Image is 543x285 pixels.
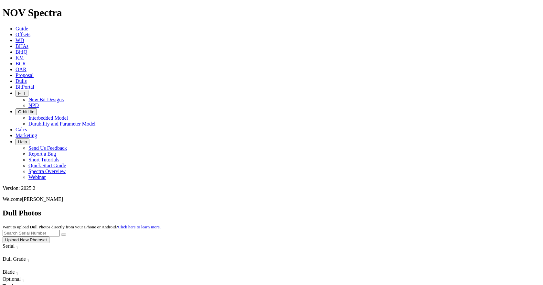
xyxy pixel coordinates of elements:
[22,278,24,283] sub: 1
[16,243,18,249] span: Sort None
[28,115,68,121] a: Interbedded Model
[28,103,39,108] a: NPD
[3,230,60,236] input: Search Serial Number
[3,250,30,256] div: Column Menu
[28,163,66,168] a: Quick Start Guide
[16,84,34,90] a: BitPortal
[3,209,540,217] h2: Dull Photos
[3,196,540,202] p: Welcome
[16,133,37,138] a: Marketing
[16,78,27,84] a: Dulls
[16,138,29,145] button: Help
[16,108,37,115] button: OrbitLite
[28,157,59,162] a: Short Tutorials
[16,26,28,31] a: Guide
[3,256,26,262] span: Dull Grade
[22,276,24,282] span: Sort None
[3,243,30,256] div: Sort None
[16,127,27,132] a: Calcs
[3,243,15,249] span: Serial
[28,121,96,126] a: Durability and Parameter Model
[28,145,67,151] a: Send Us Feedback
[28,174,46,180] a: Webinar
[3,185,540,191] div: Version: 2025.2
[3,256,48,269] div: Sort None
[16,55,24,60] a: KM
[18,109,34,114] span: OrbitLite
[28,97,64,102] a: New Bit Designs
[28,151,56,157] a: Report a Bug
[16,90,28,97] button: FTT
[27,256,29,262] span: Sort None
[3,236,49,243] button: Upload New Photoset
[3,269,15,275] span: Blade
[16,271,18,276] sub: 1
[3,269,25,276] div: Blade Sort None
[3,225,161,229] small: Want to upload Dull Photos directly from your iPhone or Android?
[16,38,24,43] a: WD
[3,263,48,269] div: Column Menu
[118,225,161,229] a: Click here to learn more.
[3,7,540,19] h1: NOV Spectra
[16,269,18,275] span: Sort None
[3,276,21,282] span: Optional
[16,32,30,37] a: Offsets
[18,91,26,96] span: FTT
[18,139,27,144] span: Help
[16,43,28,49] a: BHAs
[28,169,66,174] a: Spectra Overview
[3,256,48,263] div: Dull Grade Sort None
[27,258,29,263] sub: 1
[16,67,27,72] a: OAR
[16,72,34,78] a: Proposal
[3,276,25,283] div: Optional Sort None
[16,245,18,250] sub: 1
[22,196,63,202] span: [PERSON_NAME]
[16,49,27,55] a: BitIQ
[3,243,30,250] div: Serial Sort None
[3,269,25,276] div: Sort None
[16,61,26,66] a: BCR
[3,276,25,283] div: Sort None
